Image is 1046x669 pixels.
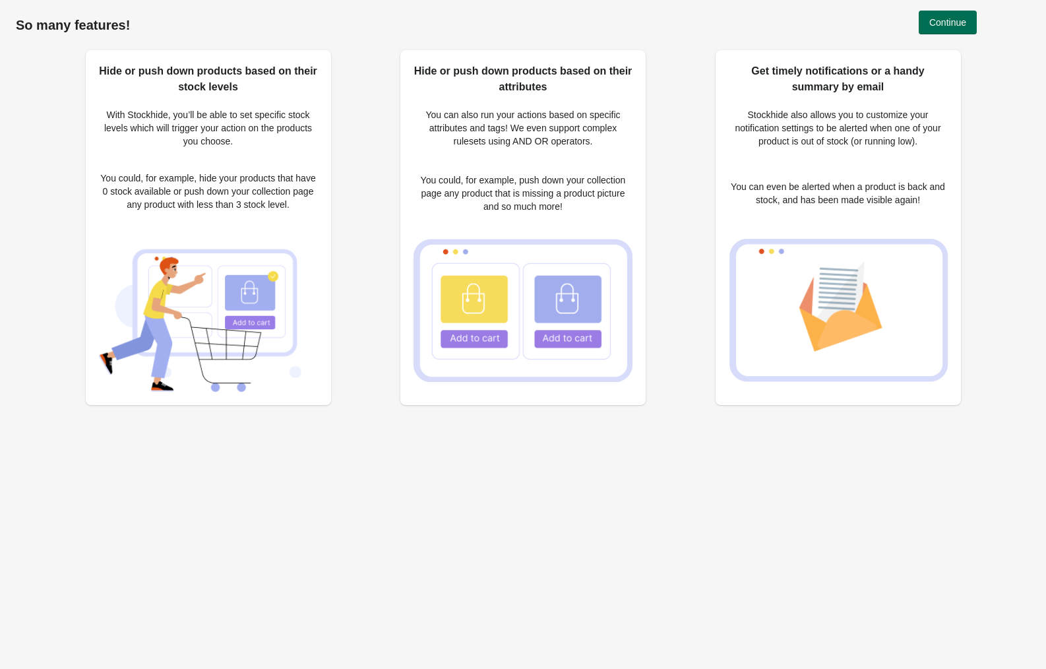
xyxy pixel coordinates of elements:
img: Hide or push down products based on their stock levels [99,234,318,392]
h2: Hide or push down products based on their attributes [414,63,632,95]
h2: Get timely notifications or a handy summary by email [729,63,948,95]
p: You could, for example, push down your collection page any product that is missing a product pict... [414,174,632,213]
button: Continue [919,11,977,34]
h2: Hide or push down products based on their stock levels [99,63,318,95]
p: With Stockhide, you’ll be able to set specific stock levels which will trigger your action on the... [99,108,318,148]
p: You can even be alerted when a product is back and stock, and has been made visible again! [729,180,948,207]
p: You could, for example, hide your products that have 0 stock available or push down your collecti... [99,172,318,211]
p: Stockhide also allows you to customize your notification settings to be alerted when one of your ... [729,108,948,148]
h1: So many features! [16,17,1030,33]
img: Hide or push down products based on their attributes [414,239,632,382]
p: You can also run your actions based on specific attributes and tags! We even support complex rule... [414,108,632,148]
span: Continue [929,17,966,28]
img: Get timely notifications or a handy summary by email [729,239,948,382]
